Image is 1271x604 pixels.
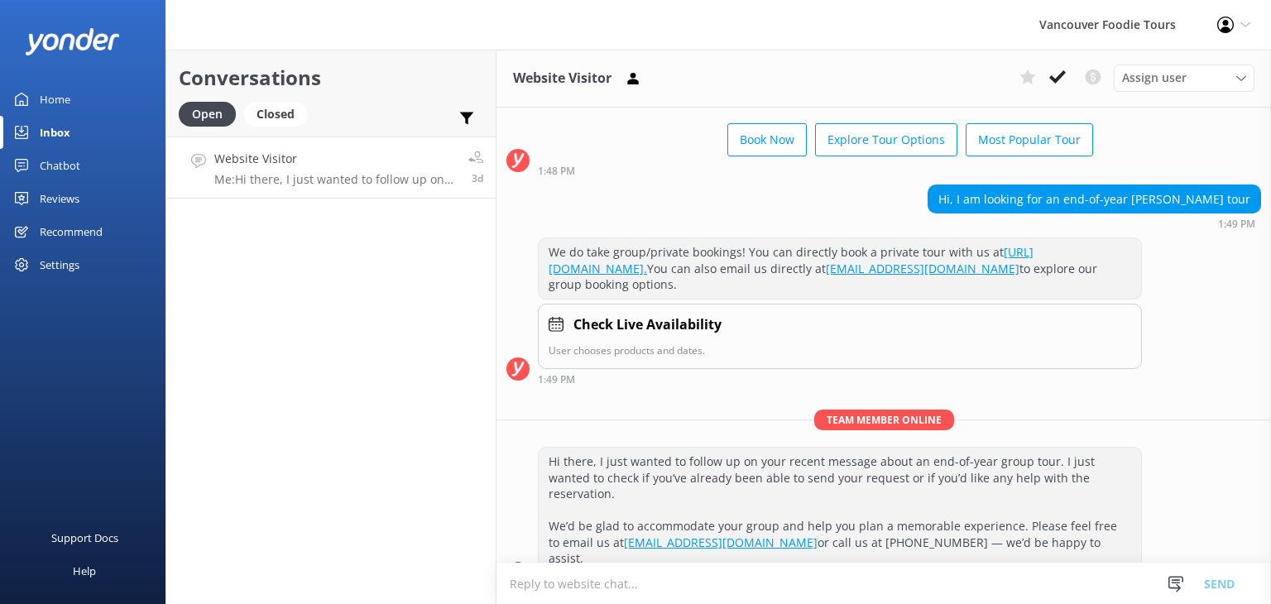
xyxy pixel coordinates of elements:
[179,62,483,93] h2: Conversations
[73,554,96,587] div: Help
[40,248,79,281] div: Settings
[244,104,315,122] a: Closed
[513,68,612,89] h3: Website Visitor
[179,104,244,122] a: Open
[539,448,1141,573] div: Hi there, I just wanted to follow up on your recent message about an end-of-year group tour. I ju...
[1114,65,1254,91] div: Assign User
[166,137,496,199] a: Website VisitorMe:Hi there, I just wanted to follow up on your recent message about an end-of-yea...
[1218,219,1255,229] strong: 1:49 PM
[25,28,120,55] img: yonder-white-logo.png
[928,218,1261,229] div: Oct 10 2025 01:49pm (UTC -07:00) America/Tijuana
[538,375,575,385] strong: 1:49 PM
[40,182,79,215] div: Reviews
[539,238,1141,299] div: We do take group/private bookings! You can directly book a private tour with us at You can also e...
[1122,69,1187,87] span: Assign user
[40,116,70,149] div: Inbox
[538,373,1142,385] div: Oct 10 2025 01:49pm (UTC -07:00) America/Tijuana
[573,314,722,336] h4: Check Live Availability
[40,215,103,248] div: Recommend
[928,185,1260,213] div: Hi, I am looking for an end-of-year [PERSON_NAME] tour
[214,172,456,187] p: Me: Hi there, I just wanted to follow up on your recent message about an end-of-year group tour. ...
[826,261,1019,276] a: [EMAIL_ADDRESS][DOMAIN_NAME]
[244,102,307,127] div: Closed
[814,410,954,430] span: Team member online
[40,83,70,116] div: Home
[472,171,483,185] span: Oct 10 2025 02:56pm (UTC -07:00) America/Tijuana
[214,150,456,168] h4: Website Visitor
[727,123,807,156] button: Book Now
[538,165,1093,176] div: Oct 10 2025 01:48pm (UTC -07:00) America/Tijuana
[624,534,818,550] a: [EMAIL_ADDRESS][DOMAIN_NAME]
[538,166,575,176] strong: 1:48 PM
[549,343,1131,358] p: User chooses products and dates.
[549,244,1034,276] a: [URL][DOMAIN_NAME].
[966,123,1093,156] button: Most Popular Tour
[179,102,236,127] div: Open
[51,521,118,554] div: Support Docs
[40,149,80,182] div: Chatbot
[815,123,957,156] button: Explore Tour Options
